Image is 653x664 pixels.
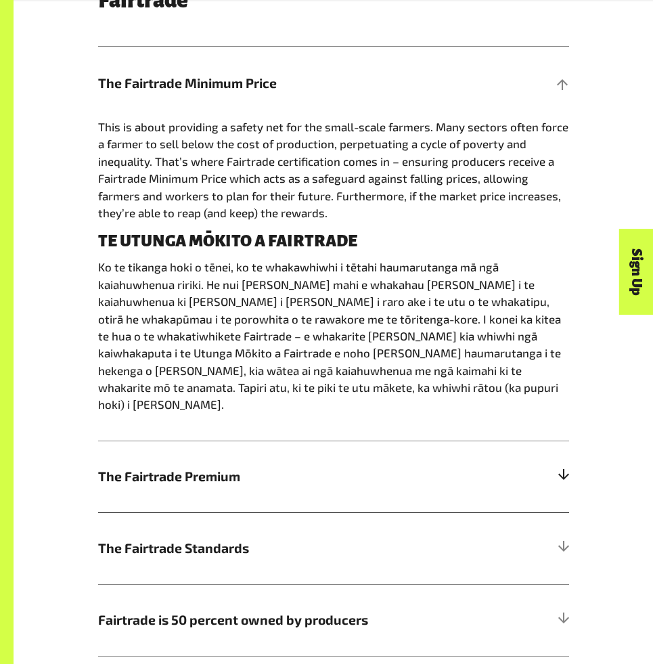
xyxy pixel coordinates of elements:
span: The Fairtrade Standards [98,538,451,558]
span: The Fairtrade Minimum Price [98,73,451,93]
span: The Fairtrade Premium [98,466,451,486]
h4: TE UTUNGA MŌKITO A FAIRTRADE [98,232,569,250]
p: Ko te tikanga hoki o tēnei, ko te whakawhiwhi i tētahi haumarutanga mā ngā kaiahuwhenua ririki. H... [98,259,569,413]
span: This is about providing a safety net for the small-scale farmers. Many sectors often force a farm... [98,120,568,219]
span: Fairtrade is 50 percent owned by producers [98,610,451,629]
